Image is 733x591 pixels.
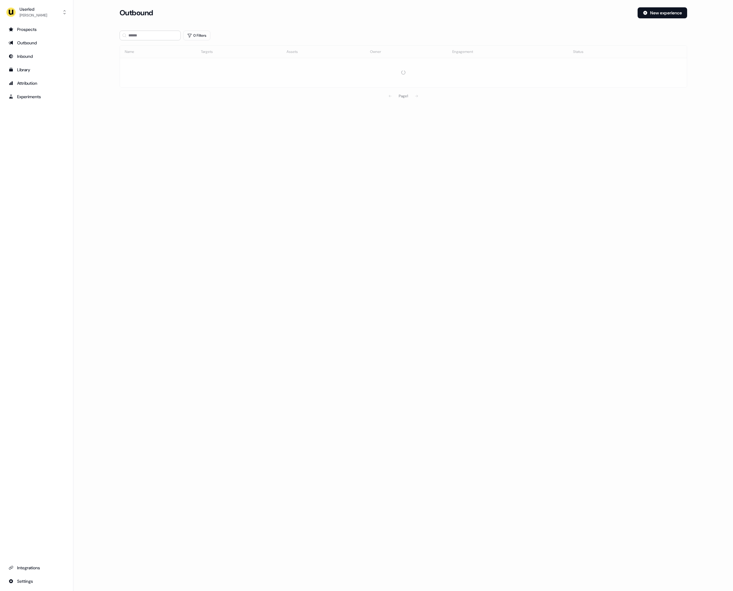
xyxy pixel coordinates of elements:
div: Prospects [9,26,65,32]
div: Experiments [9,94,65,100]
button: New experience [638,7,687,18]
div: Integrations [9,565,65,571]
div: Settings [9,578,65,584]
a: Go to experiments [5,92,68,102]
a: Go to outbound experience [5,38,68,48]
div: Attribution [9,80,65,86]
h3: Outbound [120,8,153,17]
a: Go to attribution [5,78,68,88]
button: 0 Filters [183,31,210,40]
a: Go to prospects [5,24,68,34]
div: Library [9,67,65,73]
a: Go to templates [5,65,68,75]
div: Inbound [9,53,65,59]
a: Go to Inbound [5,51,68,61]
a: Go to integrations [5,576,68,586]
button: Userled[PERSON_NAME] [5,5,68,20]
div: Userled [20,6,47,12]
div: [PERSON_NAME] [20,12,47,18]
div: Outbound [9,40,65,46]
a: Go to integrations [5,563,68,573]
